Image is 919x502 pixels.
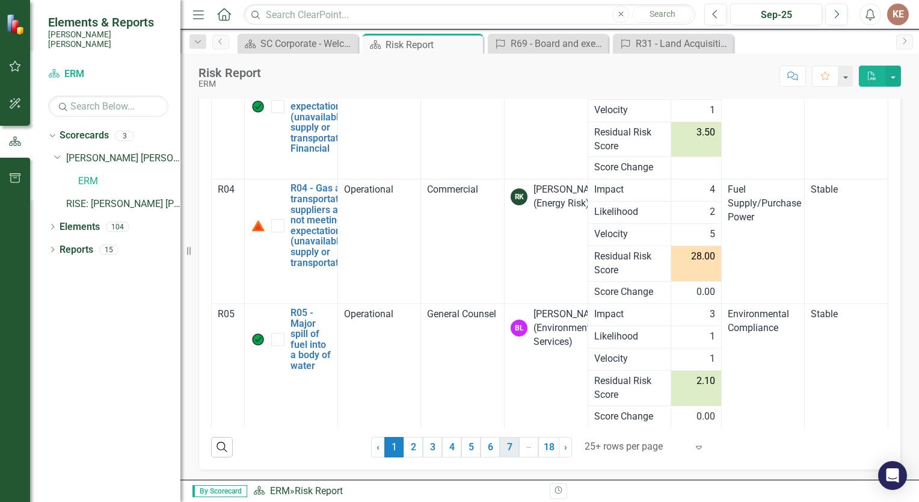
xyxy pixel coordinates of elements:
div: [PERSON_NAME] (Environmental Services) [533,308,606,349]
a: 4 [442,437,461,457]
img: Alert [251,218,265,233]
span: General Counsel [427,308,496,320]
span: Operational [344,184,393,195]
a: 3 [423,437,442,457]
div: Risk Report [386,37,480,52]
div: BL [511,320,527,336]
a: Elements [60,220,100,234]
img: Manageable [251,99,265,114]
button: Sep-25 [730,4,822,25]
div: Sep-25 [734,8,818,22]
span: Commercial [427,184,478,195]
div: R69 - Board and executive leadership stability [511,36,605,51]
div: SC Corporate - Welcome to ClearPoint [260,36,355,51]
a: R69 - Board and executive leadership stability [491,36,605,51]
div: 104 [106,222,129,232]
span: Velocity [594,352,665,366]
span: 4 [710,183,715,197]
a: 2 [404,437,423,457]
div: RK [511,188,527,205]
span: 2 [710,205,715,219]
span: Stable [811,184,838,195]
div: [PERSON_NAME] (Energy Risk) [533,183,606,211]
a: 18 [538,437,559,457]
button: KE [887,4,909,25]
span: Fuel Supply/Purchase Power [728,184,801,223]
a: RISE: [PERSON_NAME] [PERSON_NAME] Recognizing Innovation, Safety and Excellence [66,197,180,211]
span: Score Change [594,285,665,299]
span: Stable [811,308,838,320]
div: 15 [99,244,118,255]
span: Elements & Reports [48,15,168,29]
span: 1 [710,330,715,344]
span: Residual Risk Score [594,126,665,153]
small: [PERSON_NAME] [PERSON_NAME] [48,29,168,49]
div: Risk Report [198,66,261,79]
span: › [564,441,567,453]
a: R04 - Gas and transportation suppliers are not meeting expectations. (unavailable supply or trans... [290,183,355,268]
a: 6 [481,437,500,457]
a: ERM [78,175,180,188]
span: R05 [218,308,235,320]
span: 3.50 [696,126,715,140]
a: 7 [500,437,519,457]
img: Manageable [251,332,265,347]
div: R31 - Land Acquisition for generation, electric transmission, water transmission and other acquis... [636,36,730,51]
a: 5 [461,437,481,457]
img: ClearPoint Strategy [6,14,27,35]
span: Velocity [594,104,665,117]
div: » [253,485,541,498]
span: Environmental Compliance [728,308,789,333]
span: Residual Risk Score [594,374,665,402]
button: Search [632,6,692,23]
span: 2.10 [696,374,715,388]
span: Velocity [594,228,665,241]
a: SC Corporate - Welcome to ClearPoint [241,36,355,51]
span: ‹ [377,441,380,453]
span: Residual Risk Score [594,250,665,277]
a: R31 - Land Acquisition for generation, electric transmission, water transmission and other acquis... [616,36,730,51]
div: Open Intercom Messenger [878,461,907,490]
span: Score Change [594,410,665,424]
span: By Scorecard [192,485,247,497]
span: Likelihood [594,330,665,344]
span: Score Change [594,161,665,175]
span: Impact [594,183,665,197]
span: Impact [594,308,665,321]
span: 5 [710,228,715,241]
a: Scorecards [60,129,109,143]
input: Search ClearPoint... [244,4,695,25]
a: [PERSON_NAME] [PERSON_NAME] CORPORATE Balanced Scorecard [66,152,180,166]
span: 1 [384,437,404,457]
span: 0.00 [696,410,715,424]
div: Risk Report [295,485,343,497]
span: 0.00 [696,285,715,299]
span: Likelihood [594,205,665,219]
span: 28.00 [691,250,715,264]
a: Reports [60,243,93,257]
span: Operational [344,308,393,320]
div: 3 [115,131,134,141]
a: ERM [270,485,290,497]
span: Search [650,9,675,19]
a: R03 - Coal and transportation suppliers are not meeting expectations. (unavailable supply or tran... [290,59,355,154]
input: Search Below... [48,96,168,117]
span: R04 [218,184,235,195]
div: ERM [198,79,261,88]
a: R05 - Major spill of fuel into a body of water [290,308,331,371]
a: ERM [48,67,168,81]
span: 3 [710,308,715,321]
span: 1 [710,352,715,366]
span: 1 [710,104,715,117]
